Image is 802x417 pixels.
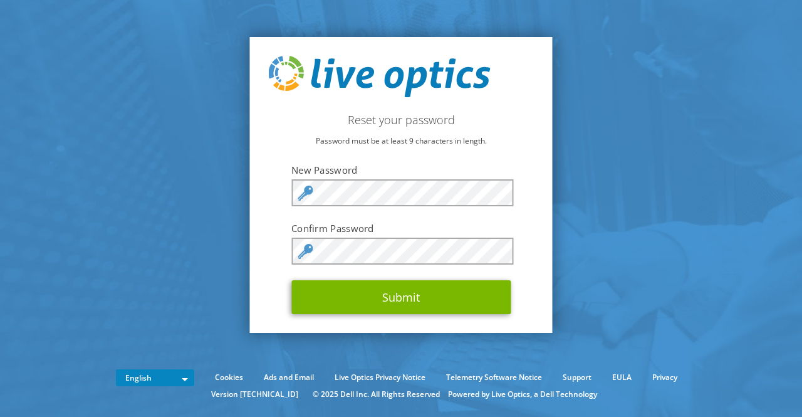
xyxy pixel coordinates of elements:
li: Version [TECHNICAL_ID] [205,388,305,401]
a: Privacy [643,371,687,384]
a: Live Optics Privacy Notice [325,371,435,384]
label: Confirm Password [291,222,511,235]
a: Telemetry Software Notice [437,371,551,384]
a: Ads and Email [254,371,323,384]
li: Powered by Live Optics, a Dell Technology [448,388,597,401]
h2: Reset your password [269,113,534,127]
a: EULA [603,371,641,384]
p: Password must be at least 9 characters in length. [269,134,534,148]
li: © 2025 Dell Inc. All Rights Reserved [306,388,446,401]
a: Cookies [206,371,253,384]
label: New Password [291,164,511,176]
button: Submit [291,280,511,314]
img: live_optics_svg.svg [269,56,491,97]
a: Support [553,371,601,384]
